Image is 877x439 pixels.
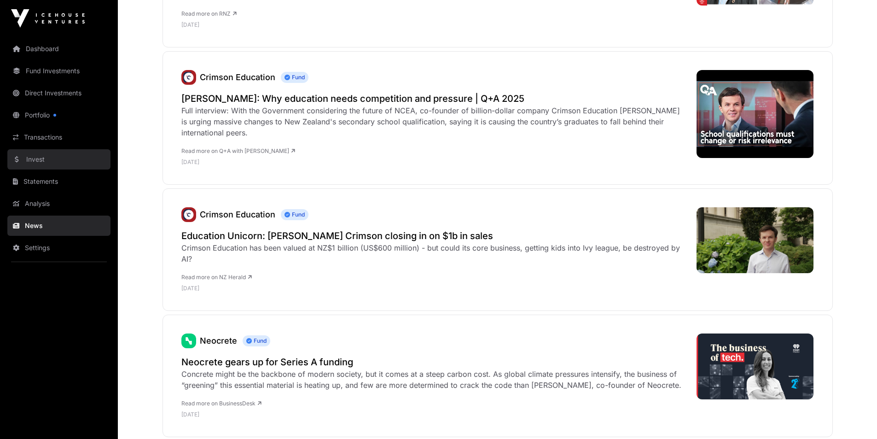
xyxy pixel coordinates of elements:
p: [DATE] [181,285,687,292]
a: Crimson Education [200,72,275,82]
a: Crimson Education [181,70,196,85]
a: Analysis [7,193,110,214]
a: Read more on Q+A with [PERSON_NAME] [181,147,295,154]
div: Crimson Education has been valued at NZ$1 billion (US$600 million) - but could its core business,... [181,242,687,264]
p: [DATE] [181,158,687,166]
a: Direct Investments [7,83,110,103]
div: Full interview: With the Government considering the future of NCEA, co-founder of billion-dollar ... [181,105,687,138]
a: Crimson Education [200,210,275,219]
a: Fund Investments [7,61,110,81]
img: unnamed.jpg [181,207,196,222]
span: Fund [281,209,308,220]
a: Crimson Education [181,207,196,222]
a: Dashboard [7,39,110,59]
a: Settings [7,238,110,258]
a: Neocrete [200,336,237,345]
span: Fund [281,72,308,83]
img: WIJ3H7SEEVEHPDFAKSUCV7O3DI.jpg [697,207,814,273]
a: Invest [7,149,110,170]
a: Neocrete gears up for Series A funding [181,356,687,369]
span: Fund [243,335,270,346]
a: Read more on RNZ [181,10,237,17]
a: Transactions [7,127,110,147]
a: [PERSON_NAME]: Why education needs competition and pressure | Q+A 2025 [181,92,687,105]
a: Education Unicorn: [PERSON_NAME] Crimson closing in on $1b in sales [181,229,687,242]
a: Read more on NZ Herald [181,274,252,281]
img: hqdefault.jpg [697,70,814,158]
p: [DATE] [181,411,687,418]
div: Concrete might be the backbone of modern society, but it comes at a steep carbon cost. As global ... [181,369,687,391]
a: Read more on BusinessDesk [181,400,261,407]
iframe: Chat Widget [831,395,877,439]
a: Statements [7,171,110,192]
p: [DATE] [181,21,687,29]
a: News [7,216,110,236]
a: Portfolio [7,105,110,125]
img: Neocrete.svg [181,334,196,348]
a: Neocrete [181,334,196,348]
img: Biz-of-Tech-Zarina-Neocrete.jpg [697,334,814,399]
img: unnamed.jpg [181,70,196,85]
img: Icehouse Ventures Logo [11,9,85,28]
